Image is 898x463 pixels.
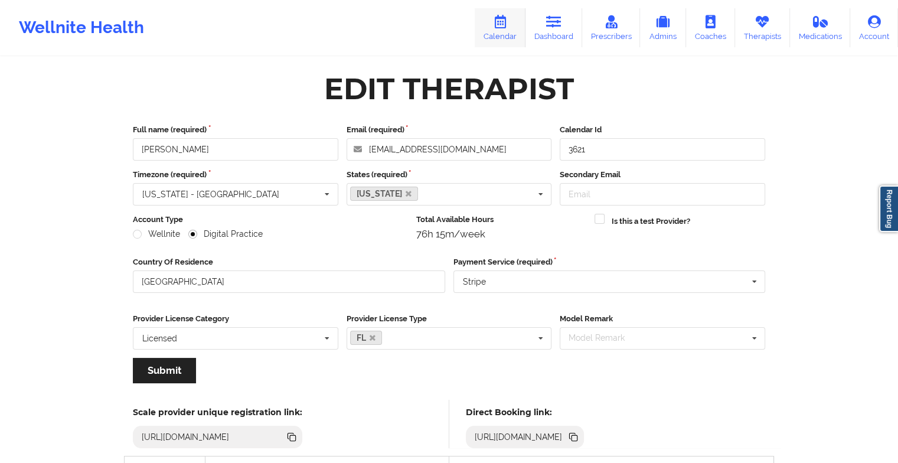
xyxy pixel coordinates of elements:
[347,138,552,161] input: Email address
[133,229,180,239] label: Wellnite
[347,313,552,325] label: Provider License Type
[188,229,263,239] label: Digital Practice
[133,407,302,418] h5: Scale provider unique registration link:
[463,278,486,286] div: Stripe
[133,169,338,181] label: Timezone (required)
[466,407,584,418] h5: Direct Booking link:
[453,256,766,268] label: Payment Service (required)
[347,169,552,181] label: States (required)
[137,431,234,443] div: [URL][DOMAIN_NAME]
[347,124,552,136] label: Email (required)
[560,124,765,136] label: Calendar Id
[475,8,525,47] a: Calendar
[133,313,338,325] label: Provider License Category
[560,183,765,206] input: Email
[850,8,898,47] a: Account
[470,431,567,443] div: [URL][DOMAIN_NAME]
[560,313,765,325] label: Model Remark
[735,8,790,47] a: Therapists
[133,124,338,136] label: Full name (required)
[560,169,765,181] label: Secondary Email
[582,8,641,47] a: Prescribers
[142,334,177,343] div: Licensed
[133,256,445,268] label: Country Of Residence
[133,358,196,383] button: Submit
[416,214,587,226] label: Total Available Hours
[416,228,587,240] div: 76h 15m/week
[612,216,690,227] label: Is this a test Provider?
[133,214,408,226] label: Account Type
[142,190,279,198] div: [US_STATE] - [GEOGRAPHIC_DATA]
[560,138,765,161] input: Calendar Id
[350,331,383,345] a: FL
[566,331,642,345] div: Model Remark
[879,185,898,232] a: Report Bug
[133,138,338,161] input: Full name
[350,187,419,201] a: [US_STATE]
[686,8,735,47] a: Coaches
[525,8,582,47] a: Dashboard
[640,8,686,47] a: Admins
[324,70,574,107] div: Edit Therapist
[790,8,851,47] a: Medications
